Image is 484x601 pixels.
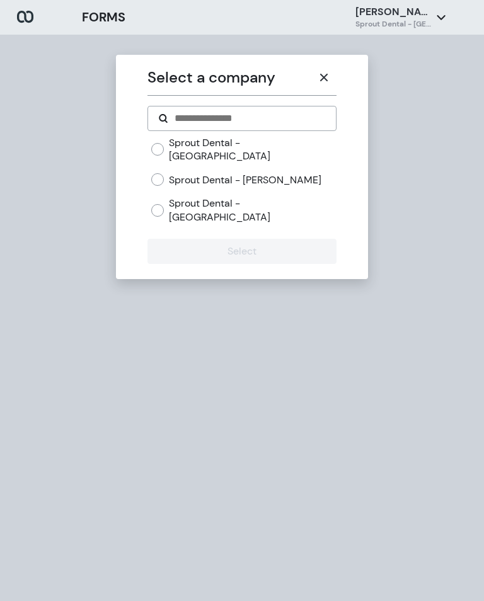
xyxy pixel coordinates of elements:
[147,66,311,89] p: Select a company
[169,136,336,163] label: Sprout Dental - [GEOGRAPHIC_DATA]
[173,111,325,126] input: Search
[355,5,431,19] p: [PERSON_NAME]
[169,173,321,187] label: Sprout Dental - [PERSON_NAME]
[355,19,431,30] h6: Sprout Dental - [GEOGRAPHIC_DATA]
[147,239,336,264] button: Select
[82,8,125,27] h3: FORMS
[169,197,336,224] label: Sprout Dental - [GEOGRAPHIC_DATA]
